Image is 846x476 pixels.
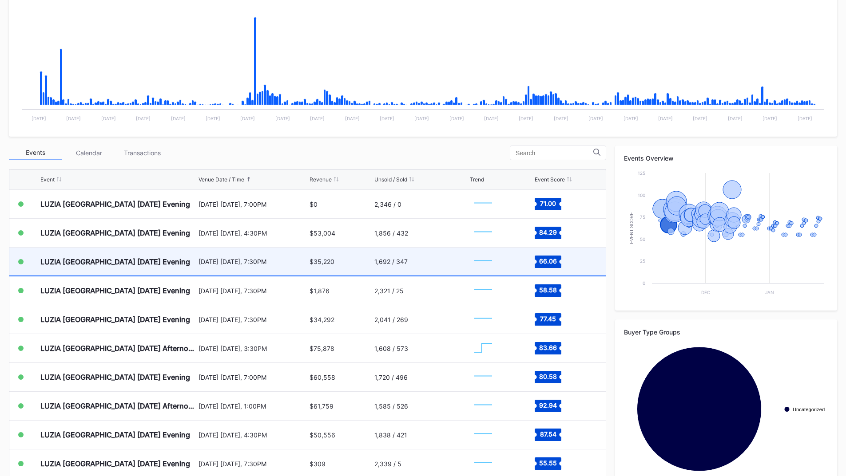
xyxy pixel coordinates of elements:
[470,424,496,446] svg: Chart title
[554,116,568,121] text: [DATE]
[470,395,496,417] svg: Chart title
[701,290,710,295] text: Dec
[470,337,496,359] svg: Chart title
[540,200,556,207] text: 71.00
[539,286,557,294] text: 58.58
[310,229,335,237] div: $53,004
[449,116,464,121] text: [DATE]
[40,200,190,208] div: LUZIA [GEOGRAPHIC_DATA] [DATE] Evening
[638,193,645,198] text: 100
[629,212,634,244] text: Event Score
[40,401,196,410] div: LUZIA [GEOGRAPHIC_DATA] [DATE] Afternoon
[199,287,308,295] div: [DATE] [DATE], 7:30PM
[40,257,190,266] div: LUZIA [GEOGRAPHIC_DATA] [DATE] Evening
[643,280,645,286] text: 0
[345,116,360,121] text: [DATE]
[728,116,743,121] text: [DATE]
[32,116,46,121] text: [DATE]
[374,460,401,468] div: 2,339 / 5
[539,257,557,264] text: 66.06
[763,116,777,121] text: [DATE]
[199,402,308,410] div: [DATE] [DATE], 1:00PM
[374,345,408,352] div: 1,608 / 573
[539,228,557,236] text: 84.29
[640,214,645,220] text: 75
[310,316,334,323] div: $34,292
[470,251,496,273] svg: Chart title
[588,116,603,121] text: [DATE]
[171,116,186,121] text: [DATE]
[40,430,190,439] div: LUZIA [GEOGRAPHIC_DATA] [DATE] Evening
[40,315,190,324] div: LUZIA [GEOGRAPHIC_DATA] [DATE] Evening
[470,176,484,183] div: Trend
[470,452,496,475] svg: Chart title
[765,290,774,295] text: Jan
[624,154,828,162] div: Events Overview
[310,258,334,265] div: $35,220
[540,315,556,323] text: 77.45
[240,116,255,121] text: [DATE]
[199,431,308,439] div: [DATE] [DATE], 4:30PM
[40,228,190,237] div: LUZIA [GEOGRAPHIC_DATA] [DATE] Evening
[374,431,407,439] div: 1,838 / 421
[199,316,308,323] div: [DATE] [DATE], 7:30PM
[470,308,496,330] svg: Chart title
[199,201,308,208] div: [DATE] [DATE], 7:00PM
[798,116,812,121] text: [DATE]
[374,316,408,323] div: 2,041 / 269
[199,229,308,237] div: [DATE] [DATE], 4:30PM
[40,176,55,183] div: Event
[470,366,496,388] svg: Chart title
[310,176,332,183] div: Revenue
[275,116,290,121] text: [DATE]
[624,116,638,121] text: [DATE]
[484,116,499,121] text: [DATE]
[539,373,557,380] text: 80.58
[310,402,334,410] div: $61,759
[40,459,190,468] div: LUZIA [GEOGRAPHIC_DATA] [DATE] Evening
[624,328,828,336] div: Buyer Type Groups
[40,344,196,353] div: LUZIA [GEOGRAPHIC_DATA] [DATE] Afternoon
[638,170,645,176] text: 125
[310,345,334,352] div: $75,878
[101,116,116,121] text: [DATE]
[516,149,593,157] input: Search
[374,287,404,295] div: 2,321 / 25
[310,431,335,439] div: $50,556
[793,407,825,412] text: Uncategorized
[539,344,557,351] text: 83.66
[115,146,169,160] div: Transactions
[136,116,151,121] text: [DATE]
[62,146,115,160] div: Calendar
[693,116,707,121] text: [DATE]
[414,116,429,121] text: [DATE]
[310,374,335,381] div: $60,558
[539,401,557,409] text: 92.94
[374,229,408,237] div: 1,856 / 432
[470,193,496,215] svg: Chart title
[310,116,325,121] text: [DATE]
[640,236,645,242] text: 50
[9,146,62,160] div: Events
[199,258,308,265] div: [DATE] [DATE], 7:30PM
[310,287,330,295] div: $1,876
[540,430,556,438] text: 87.54
[624,342,828,476] svg: Chart title
[374,402,408,410] div: 1,585 / 526
[374,374,408,381] div: 1,720 / 496
[519,116,533,121] text: [DATE]
[658,116,673,121] text: [DATE]
[40,373,190,382] div: LUZIA [GEOGRAPHIC_DATA] [DATE] Evening
[539,459,557,467] text: 55.55
[380,116,394,121] text: [DATE]
[470,222,496,244] svg: Chart title
[535,176,565,183] div: Event Score
[199,176,244,183] div: Venue Date / Time
[206,116,220,121] text: [DATE]
[640,258,645,264] text: 25
[374,176,407,183] div: Unsold / Sold
[624,169,828,302] svg: Chart title
[199,460,308,468] div: [DATE] [DATE], 7:30PM
[374,201,401,208] div: 2,346 / 0
[199,345,308,352] div: [DATE] [DATE], 3:30PM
